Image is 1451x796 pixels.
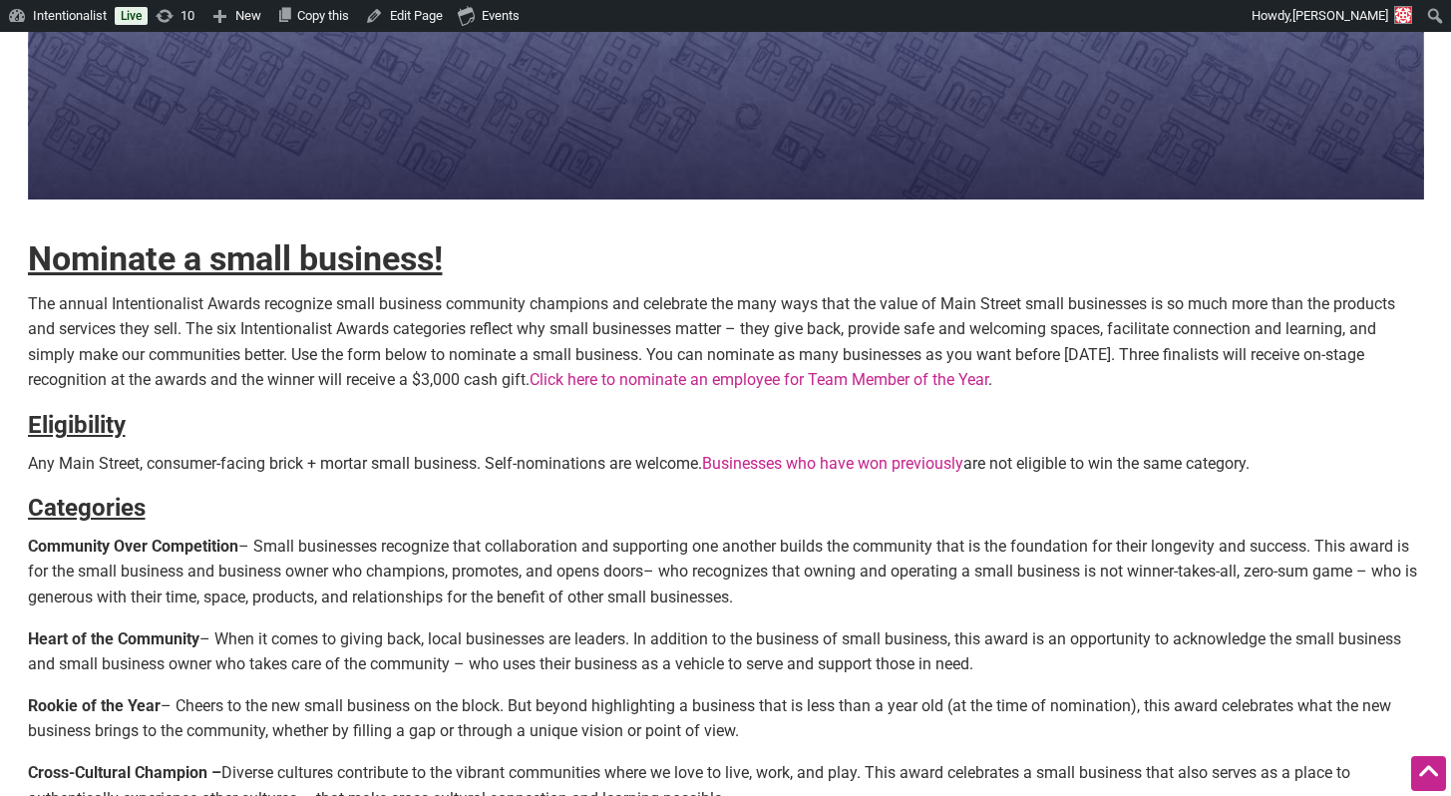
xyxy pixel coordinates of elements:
[115,7,148,25] a: Live
[28,693,1424,744] p: – Cheers to the new small business on the block. But beyond highlighting a business that is less ...
[28,238,443,278] strong: Nominate a small business!
[28,537,238,556] strong: Community Over Competition
[28,629,199,648] strong: Heart of the Community
[28,696,161,715] strong: Rookie of the Year
[28,763,221,782] strong: Cross-Cultural Champion –
[1292,8,1388,23] span: [PERSON_NAME]
[28,451,1424,477] p: Any Main Street, consumer-facing brick + mortar small business. Self-nominations are welcome. are...
[28,626,1424,677] p: – When it comes to giving back, local businesses are leaders. In addition to the business of smal...
[28,494,146,522] strong: Categories
[1411,756,1446,791] div: Scroll Back to Top
[28,291,1424,393] p: The annual Intentionalist Awards recognize small business community champions and celebrate the m...
[530,370,988,389] a: Click here to nominate an employee for Team Member of the Year
[28,534,1424,610] p: – Small businesses recognize that collaboration and supporting one another builds the community t...
[28,411,126,439] strong: Eligibility
[702,454,963,473] a: Businesses who have won previously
